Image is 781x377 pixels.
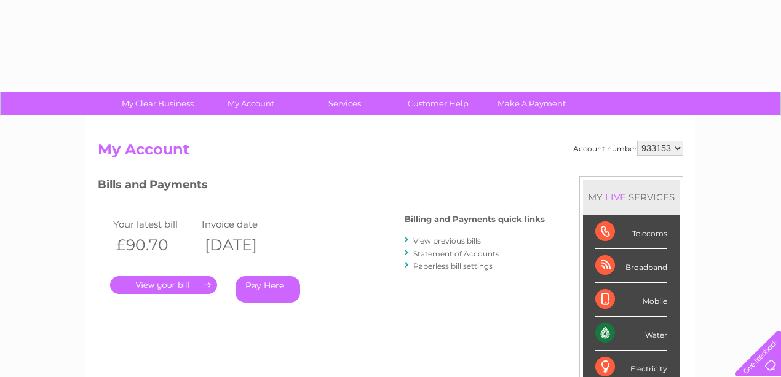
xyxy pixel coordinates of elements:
div: Account number [573,141,683,156]
th: £90.70 [110,232,199,258]
a: Make A Payment [481,92,582,115]
div: Broadband [595,249,667,283]
div: LIVE [603,191,628,203]
a: Customer Help [387,92,489,115]
h2: My Account [98,141,683,164]
a: . [110,276,217,294]
div: MY SERVICES [583,180,680,215]
h4: Billing and Payments quick links [405,215,545,224]
a: Pay Here [236,276,300,303]
a: Services [294,92,395,115]
td: Your latest bill [110,216,199,232]
a: My Account [200,92,302,115]
th: [DATE] [199,232,287,258]
a: View previous bills [413,236,481,245]
a: Statement of Accounts [413,249,499,258]
div: Mobile [595,283,667,317]
div: Water [595,317,667,351]
td: Invoice date [199,216,287,232]
h3: Bills and Payments [98,176,545,197]
a: My Clear Business [107,92,208,115]
div: Telecoms [595,215,667,249]
a: Paperless bill settings [413,261,493,271]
